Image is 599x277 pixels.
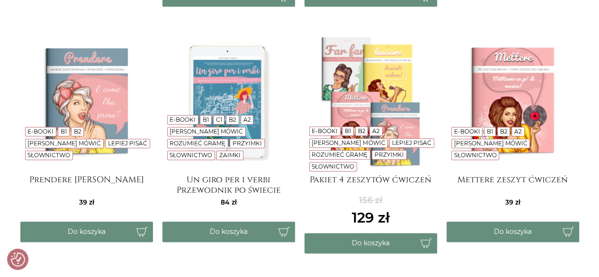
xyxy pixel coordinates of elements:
[312,163,354,170] a: Słownictwo
[345,127,351,134] a: B1
[312,139,385,146] a: [PERSON_NAME] mówić
[79,198,94,206] span: 39
[392,139,431,146] a: Lepiej pisać
[11,252,25,267] img: Revisit consent button
[108,140,147,147] a: Lepiej pisać
[312,127,338,134] a: E-booki
[229,116,236,123] a: B2
[170,140,225,147] a: Rozumieć gramę
[312,151,367,158] a: Rozumieć gramę
[454,140,527,147] a: [PERSON_NAME] mówić
[454,128,480,135] a: E-booki
[304,233,437,253] button: Do koszyka
[20,222,153,242] button: Do koszyka
[215,116,222,123] a: C1
[73,128,81,135] a: B2
[162,222,295,242] button: Do koszyka
[170,152,212,159] a: Słownictwo
[27,140,101,147] a: [PERSON_NAME] mówić
[162,175,295,194] a: Un giro per i verbi Przewodnik po świecie włoskich czasowników
[500,128,507,135] a: B2
[170,116,196,123] a: E-booki
[20,175,153,194] a: Prendere [PERSON_NAME]
[375,151,404,158] a: Przyimki
[487,128,493,135] a: B1
[27,152,70,159] a: Słownictwo
[352,194,390,207] del: 156
[514,128,522,135] a: A2
[454,152,496,159] a: Słownictwo
[61,128,67,135] a: B1
[447,222,579,242] button: Do koszyka
[505,198,520,206] span: 39
[304,175,437,194] a: Pakiet 4 zeszytów ćwiczeń
[27,128,54,135] a: E-booki
[243,116,251,123] a: A2
[352,207,390,228] ins: 129
[221,198,237,206] span: 84
[170,128,243,135] a: [PERSON_NAME] mówić
[232,140,262,147] a: Przyimki
[203,116,209,123] a: B1
[358,127,365,134] a: B2
[372,127,380,134] a: A2
[11,252,25,267] button: Preferencje co do zgód
[219,152,241,159] a: Zaimki
[447,175,579,194] a: Mettere zeszyt ćwiczeń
